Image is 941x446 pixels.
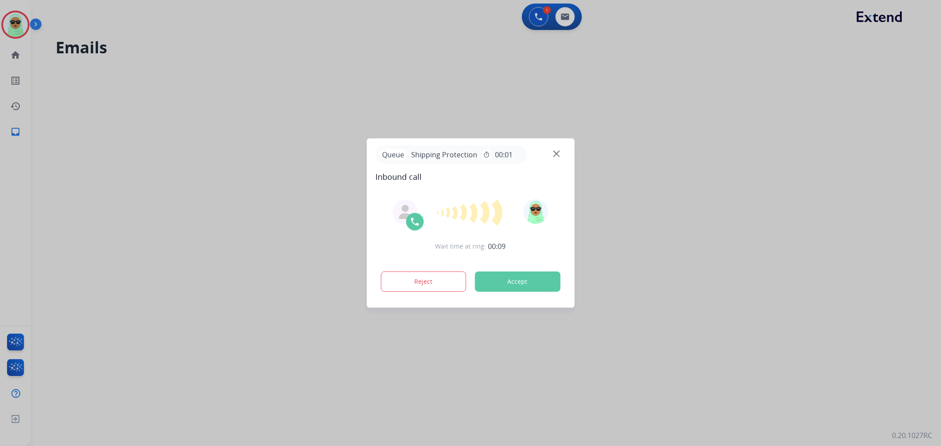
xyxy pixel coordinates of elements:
[488,241,506,252] span: 00:09
[398,205,412,219] img: agent-avatar
[381,271,466,292] button: Reject
[524,199,548,224] img: avatar
[409,216,420,227] img: call-icon
[435,242,487,251] span: Wait time at ring:
[408,149,481,160] span: Shipping Protection
[553,151,560,157] img: close-button
[375,171,566,183] span: Inbound call
[379,149,408,160] p: Queue
[483,151,490,158] mat-icon: timer
[495,149,513,160] span: 00:01
[475,271,560,292] button: Accept
[892,430,932,441] p: 0.20.1027RC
